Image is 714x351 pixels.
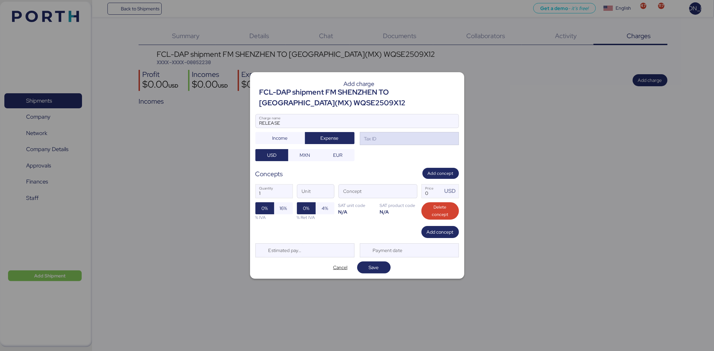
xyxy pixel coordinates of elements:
[255,169,283,179] div: Concepts
[316,202,334,214] button: 4%
[444,187,458,195] div: USD
[380,209,417,215] div: N/A
[300,151,310,159] span: MXN
[422,185,443,198] input: Price
[255,149,289,161] button: USD
[339,185,401,198] input: Concept
[297,202,316,214] button: 0%
[321,134,339,142] span: Expense
[274,202,293,214] button: 16%
[357,261,391,273] button: Save
[259,81,459,87] div: Add charge
[256,114,459,128] input: Charge name
[421,202,459,220] button: Delete concept
[303,204,309,212] span: 0%
[421,226,459,238] button: Add concept
[363,135,377,142] div: Tax ID
[338,209,376,215] div: N/A
[333,263,347,271] span: Cancel
[422,168,459,179] button: Add concept
[267,151,276,159] span: USD
[256,185,293,198] input: Quantity
[403,186,417,200] button: ConceptConcept
[427,204,454,218] span: Delete concept
[297,185,334,198] input: Unit
[380,202,417,209] div: SAT product code
[322,204,328,212] span: 4%
[255,214,293,221] div: % IVA
[324,261,357,273] button: Cancel
[272,134,288,142] span: Income
[288,149,321,161] button: MXN
[338,202,376,209] div: SAT unit code
[255,132,305,144] button: Income
[297,214,334,221] div: % Ret IVA
[305,132,354,144] button: Expense
[333,151,342,159] span: EUR
[259,87,459,109] div: FCL-DAP shipment FM SHENZHEN TO [GEOGRAPHIC_DATA](MX) WQSE2509X12
[427,228,454,236] span: Add concept
[369,263,379,271] span: Save
[255,202,274,214] button: 0%
[428,170,454,177] span: Add concept
[280,204,287,212] span: 16%
[261,204,268,212] span: 0%
[321,149,354,161] button: EUR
